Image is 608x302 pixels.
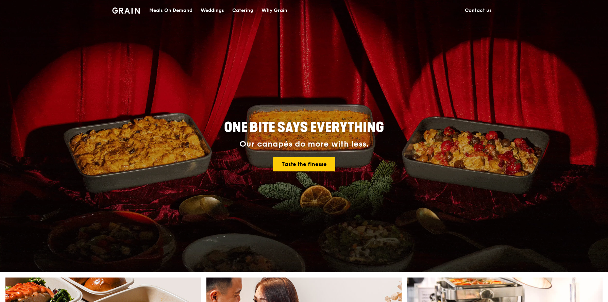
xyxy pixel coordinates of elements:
div: Meals On Demand [149,0,192,21]
img: Grain [112,7,140,14]
div: Our canapés do more with less. [182,139,426,149]
div: Weddings [201,0,224,21]
a: Weddings [197,0,228,21]
div: Why Grain [261,0,287,21]
a: Taste the finesse [273,157,335,171]
a: Why Grain [257,0,291,21]
div: Catering [232,0,253,21]
a: Contact us [461,0,496,21]
a: Catering [228,0,257,21]
span: ONE BITE SAYS EVERYTHING [224,119,384,136]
